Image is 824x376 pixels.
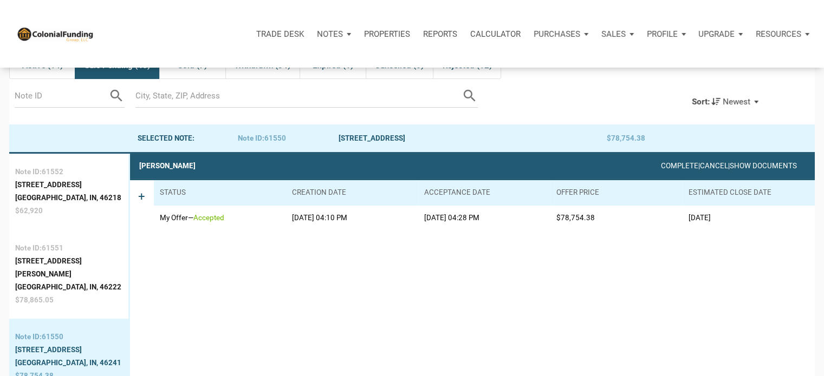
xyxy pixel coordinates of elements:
td: [DATE] 04:28 PM [418,206,550,230]
div: Sort: [692,96,710,106]
span: | [698,162,700,170]
th: Acceptance date [418,180,550,205]
p: Trade Desk [256,29,304,39]
div: [STREET_ADDRESS] [15,179,121,192]
input: City, State, ZIP, Address [135,83,462,108]
td: [DATE] [683,206,815,230]
p: Upgrade [698,29,735,39]
a: Calculator [464,18,527,50]
i: search [462,88,478,104]
span: 61552 [42,168,63,176]
button: Sales [595,18,640,50]
th: Estimated Close Date [683,180,815,205]
th: Status [154,180,286,205]
p: Purchases [534,29,580,39]
span: + [138,189,145,221]
span: Note ID: [238,134,264,142]
span: Note ID: [15,244,42,252]
span: — [188,214,193,222]
div: Selected note: [138,132,238,145]
p: Notes [317,29,343,39]
span: My Offer [160,214,188,222]
a: Properties [358,18,417,50]
p: Profile [647,29,678,39]
button: Reports [417,18,464,50]
div: [STREET_ADDRESS] [339,132,607,145]
input: Note ID [15,83,108,108]
div: $78,754.38 [606,132,707,145]
td: $78,754.38 [550,206,683,230]
i: search [108,88,125,104]
p: Properties [364,29,410,39]
p: Resources [756,29,801,39]
div: [PERSON_NAME] [139,160,196,173]
span: accepted [193,214,224,222]
img: NoteUnlimited [16,26,94,42]
div: $78,865.05 [15,294,122,307]
span: | [728,162,730,170]
button: Profile [640,18,692,50]
span: Newest [723,96,750,106]
div: [GEOGRAPHIC_DATA], IN, 46222 [15,281,122,294]
p: Calculator [470,29,521,39]
button: Notes [310,18,358,50]
button: Sort:Newest [683,90,767,114]
th: Offer price [550,180,683,205]
td: [DATE] 04:10 PM [286,206,418,230]
button: Purchases [527,18,595,50]
button: Upgrade [692,18,749,50]
div: [GEOGRAPHIC_DATA], IN, 46218 [15,192,121,205]
p: Reports [423,29,457,39]
button: Resources [749,18,816,50]
div: [STREET_ADDRESS][PERSON_NAME] [15,255,122,281]
div: $62,920 [15,205,121,217]
span: 61551 [42,244,63,252]
a: Complete [661,162,698,170]
a: Cancel [700,162,728,170]
span: Note ID: [15,168,42,176]
p: Sales [601,29,626,39]
span: 61550 [264,134,286,142]
a: Show Documents [730,162,797,170]
button: Trade Desk [250,18,310,50]
th: Creation date [286,180,418,205]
